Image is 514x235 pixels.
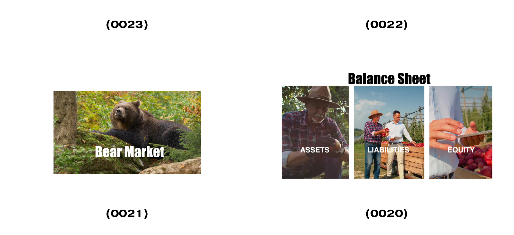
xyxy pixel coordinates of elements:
[106,207,148,220] strong: (0021)
[16,69,239,195] img: Navigating the Seasonal Shifts of Bear Markets Script (0021) In the financial world, a bear marke...
[365,207,408,220] strong: (0020)
[365,18,408,31] strong: (0022)
[106,18,148,31] strong: (0023)
[275,69,498,195] img: Breaking Down a Balance Sheet: A Financial Compass Script (0020) To understand the value of a bus...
